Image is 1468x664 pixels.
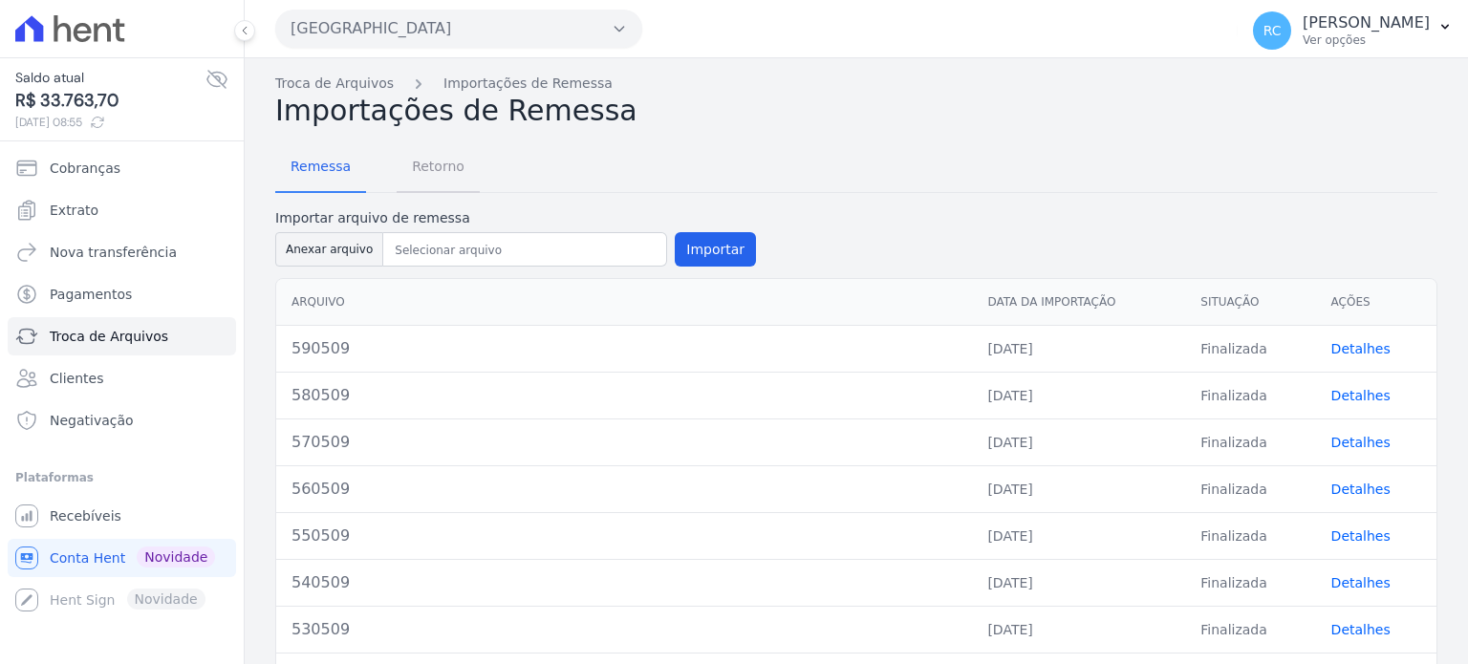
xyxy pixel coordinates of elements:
[291,571,957,594] div: 540509
[1185,372,1315,418] td: Finalizada
[291,337,957,360] div: 590509
[1185,606,1315,653] td: Finalizada
[972,559,1185,606] td: [DATE]
[275,143,366,193] a: Remessa
[275,232,383,267] button: Anexar arquivo
[1185,465,1315,512] td: Finalizada
[50,159,120,178] span: Cobranças
[50,369,103,388] span: Clientes
[8,539,236,577] a: Conta Hent Novidade
[8,233,236,271] a: Nova transferência
[276,279,972,326] th: Arquivo
[1185,512,1315,559] td: Finalizada
[50,506,121,525] span: Recebíveis
[675,232,756,267] button: Importar
[1185,325,1315,372] td: Finalizada
[443,74,613,94] a: Importações de Remessa
[1331,528,1391,544] a: Detalhes
[50,327,168,346] span: Troca de Arquivos
[8,497,236,535] a: Recebíveis
[15,68,205,88] span: Saldo atual
[15,149,228,619] nav: Sidebar
[50,201,98,220] span: Extrato
[1331,388,1391,403] a: Detalhes
[400,147,476,185] span: Retorno
[137,546,215,568] span: Novidade
[397,143,480,193] a: Retorno
[50,243,177,262] span: Nova transferência
[8,275,236,313] a: Pagamentos
[15,466,228,489] div: Plataformas
[50,411,134,430] span: Negativação
[8,359,236,397] a: Clientes
[972,512,1185,559] td: [DATE]
[1238,4,1468,57] button: RC [PERSON_NAME] Ver opções
[972,325,1185,372] td: [DATE]
[387,239,662,262] input: Selecionar arquivo
[972,418,1185,465] td: [DATE]
[1303,13,1430,32] p: [PERSON_NAME]
[275,208,756,228] label: Importar arquivo de remessa
[275,94,1437,128] h2: Importações de Remessa
[1303,32,1430,48] p: Ver opções
[1263,24,1282,37] span: RC
[1185,559,1315,606] td: Finalizada
[1331,482,1391,497] a: Detalhes
[972,606,1185,653] td: [DATE]
[1331,575,1391,590] a: Detalhes
[291,478,957,501] div: 560509
[291,618,957,641] div: 530509
[972,279,1185,326] th: Data da Importação
[8,149,236,187] a: Cobranças
[15,88,205,114] span: R$ 33.763,70
[1316,279,1436,326] th: Ações
[8,191,236,229] a: Extrato
[1331,435,1391,450] a: Detalhes
[1331,622,1391,637] a: Detalhes
[50,285,132,304] span: Pagamentos
[1331,341,1391,356] a: Detalhes
[275,74,1437,94] nav: Breadcrumb
[275,10,642,48] button: [GEOGRAPHIC_DATA]
[275,74,394,94] a: Troca de Arquivos
[1185,418,1315,465] td: Finalizada
[15,114,205,131] span: [DATE] 08:55
[50,548,125,568] span: Conta Hent
[972,465,1185,512] td: [DATE]
[291,525,957,547] div: 550509
[8,401,236,439] a: Negativação
[291,431,957,454] div: 570509
[8,317,236,355] a: Troca de Arquivos
[279,147,362,185] span: Remessa
[1185,279,1315,326] th: Situação
[291,384,957,407] div: 580509
[972,372,1185,418] td: [DATE]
